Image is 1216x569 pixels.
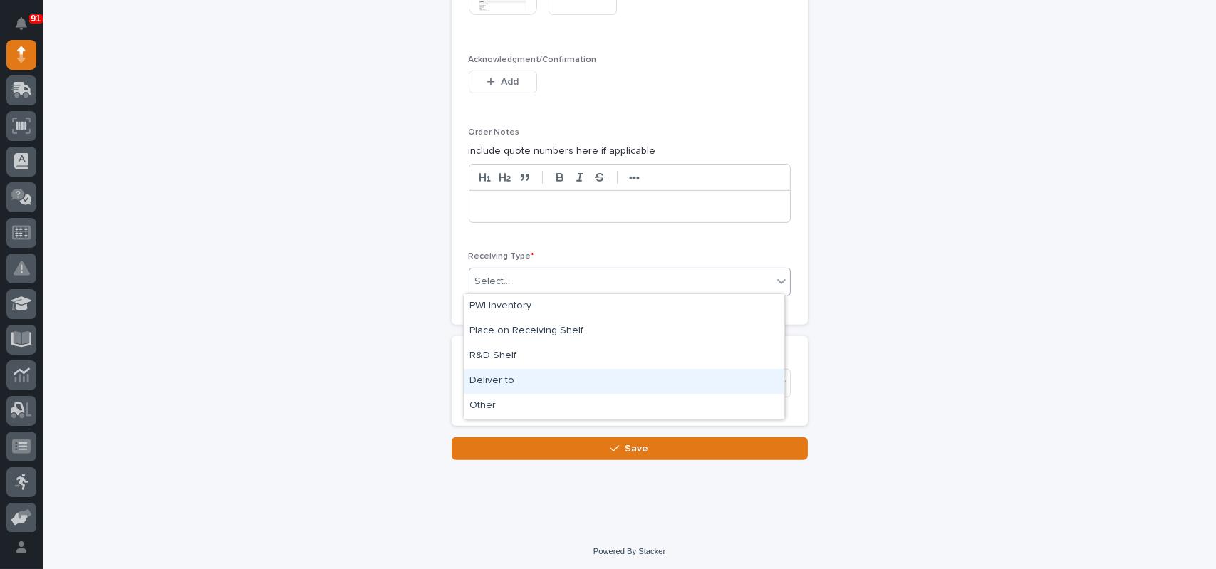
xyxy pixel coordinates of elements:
[31,14,41,24] p: 91
[625,442,648,455] span: Save
[464,319,784,344] div: Place on Receiving Shelf
[464,369,784,394] div: Deliver to
[464,394,784,419] div: Other
[469,56,597,64] span: Acknowledgment/Confirmation
[469,252,535,261] span: Receiving Type
[18,17,36,40] div: Notifications91
[469,128,520,137] span: Order Notes
[469,71,537,93] button: Add
[464,294,784,319] div: PWI Inventory
[593,547,665,555] a: Powered By Stacker
[501,75,519,88] span: Add
[6,9,36,38] button: Notifications
[475,274,511,289] div: Select...
[464,344,784,369] div: R&D Shelf
[625,169,645,186] button: •••
[629,172,640,184] strong: •••
[469,144,791,159] p: include quote numbers here if applicable
[452,437,808,460] button: Save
